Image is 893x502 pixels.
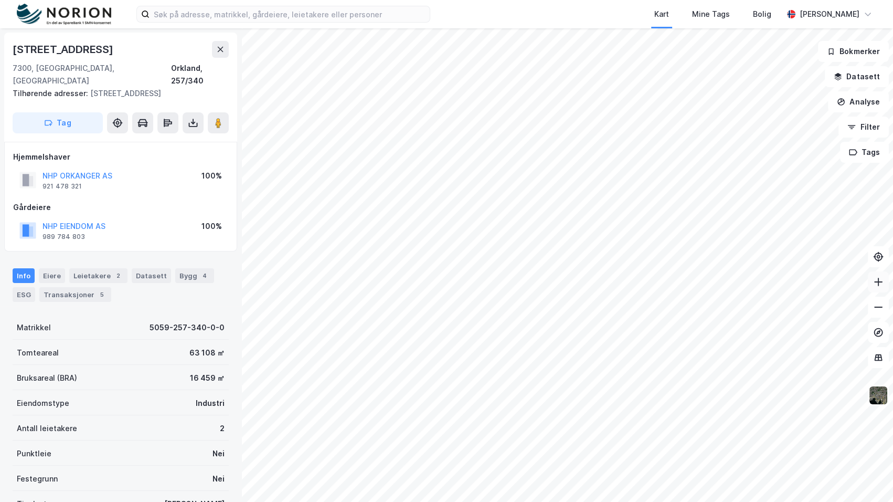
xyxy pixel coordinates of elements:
[189,347,225,359] div: 63 108 ㎡
[13,268,35,283] div: Info
[825,66,889,87] button: Datasett
[13,112,103,133] button: Tag
[17,4,111,25] img: norion-logo.80e7a08dc31c2e691866.png
[841,452,893,502] iframe: Chat Widget
[838,117,889,138] button: Filter
[132,268,171,283] div: Datasett
[17,473,58,485] div: Festegrunn
[13,89,90,98] span: Tilhørende adresser:
[818,41,889,62] button: Bokmerker
[171,62,229,87] div: Orkland, 257/340
[17,321,51,334] div: Matrikkel
[13,151,228,163] div: Hjemmelshaver
[17,372,77,384] div: Bruksareal (BRA)
[220,422,225,435] div: 2
[13,87,220,100] div: [STREET_ADDRESS]
[97,289,107,300] div: 5
[13,201,228,214] div: Gårdeiere
[840,142,889,163] button: Tags
[150,321,225,334] div: 5059-257-340-0-0
[39,268,65,283] div: Eiere
[17,397,69,410] div: Eiendomstype
[150,6,430,22] input: Søk på adresse, matrikkel, gårdeiere, leietakere eller personer
[175,268,214,283] div: Bygg
[42,182,82,191] div: 921 478 321
[39,287,111,302] div: Transaksjoner
[201,220,222,233] div: 100%
[42,233,85,241] div: 989 784 803
[868,385,888,405] img: 9k=
[17,347,59,359] div: Tomteareal
[199,270,210,281] div: 4
[753,8,771,20] div: Bolig
[201,170,222,182] div: 100%
[17,447,51,460] div: Punktleie
[692,8,730,20] div: Mine Tags
[212,447,225,460] div: Nei
[69,268,127,283] div: Leietakere
[190,372,225,384] div: 16 459 ㎡
[13,41,115,58] div: [STREET_ADDRESS]
[654,8,669,20] div: Kart
[196,397,225,410] div: Industri
[17,422,77,435] div: Antall leietakere
[800,8,859,20] div: [PERSON_NAME]
[841,452,893,502] div: Kontrollprogram for chat
[828,91,889,112] button: Analyse
[13,287,35,302] div: ESG
[13,62,171,87] div: 7300, [GEOGRAPHIC_DATA], [GEOGRAPHIC_DATA]
[113,270,123,281] div: 2
[212,473,225,485] div: Nei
